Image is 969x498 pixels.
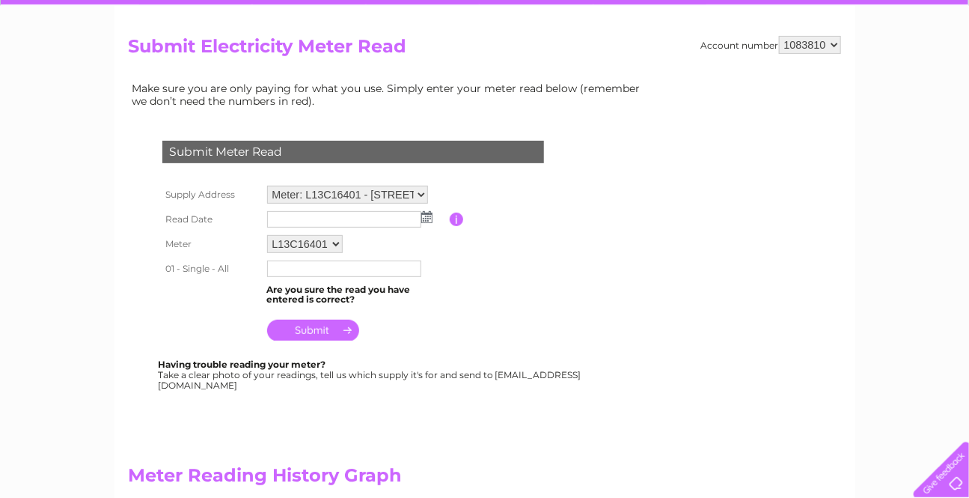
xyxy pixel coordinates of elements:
b: Having trouble reading your meter? [159,359,326,370]
input: Submit [267,320,359,341]
a: Contact [869,64,906,75]
input: Information [450,213,464,226]
div: Clear Business is a trading name of Verastar Limited (registered in [GEOGRAPHIC_DATA] No. 3667643... [132,8,839,73]
th: Supply Address [159,182,263,207]
a: Telecoms [785,64,830,75]
td: Make sure you are only paying for what you use. Simply enter your meter read below (remember we d... [129,79,652,110]
a: Log out [920,64,955,75]
a: Blog [839,64,861,75]
div: Take a clear photo of your readings, tell us which supply it's for and send to [EMAIL_ADDRESS][DO... [159,359,584,390]
img: logo.png [34,39,110,85]
a: Energy [743,64,776,75]
h2: Meter Reading History Graph [129,465,652,494]
div: Submit Meter Read [162,141,544,163]
div: Account number [701,36,841,54]
th: Meter [159,231,263,257]
th: 01 - Single - All [159,257,263,281]
a: 0333 014 3131 [687,7,790,26]
td: Are you sure the read you have entered is correct? [263,281,450,309]
a: Water [706,64,734,75]
img: ... [421,211,432,223]
h2: Submit Electricity Meter Read [129,36,841,64]
th: Read Date [159,207,263,231]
